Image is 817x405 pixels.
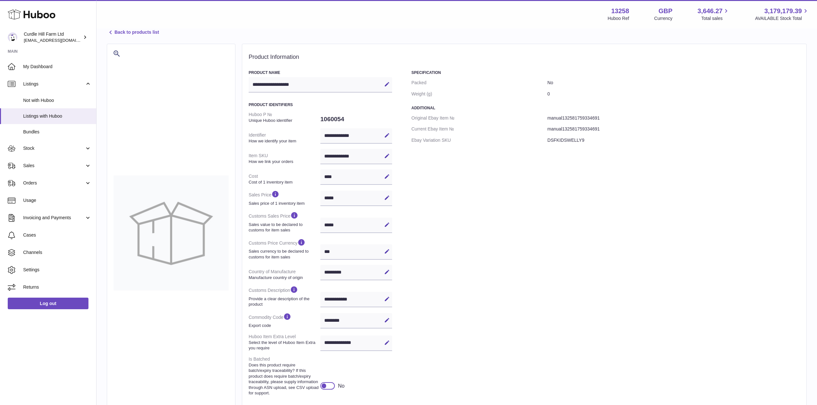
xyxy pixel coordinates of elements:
dd: 0 [547,88,800,100]
strong: Sales price of 1 inventory item [249,201,319,206]
span: Orders [23,180,85,186]
div: Curdle Hill Farm Ltd [24,31,82,43]
span: Listings with Huboo [23,113,91,119]
dt: Ebay Variation SKU [411,135,547,146]
dt: Identifier [249,130,320,146]
dt: Customs Sales Price [249,209,320,235]
div: No [338,382,344,390]
h3: Additional [411,105,800,111]
strong: Unique Huboo identifier [249,118,319,123]
div: Huboo Ref [608,15,629,22]
span: Invoicing and Payments [23,215,85,221]
span: [EMAIL_ADDRESS][DOMAIN_NAME] [24,38,95,43]
h3: Product Name [249,70,392,75]
strong: Sales value to be declared to customs for item sales [249,222,319,233]
strong: GBP [658,7,672,15]
dt: Is Batched [249,354,320,399]
img: no-photo-large.jpg [114,175,229,291]
dd: No [547,77,800,88]
strong: 13258 [611,7,629,15]
dt: Packed [411,77,547,88]
span: Listings [23,81,85,87]
span: Usage [23,197,91,203]
a: 3,179,179.39 AVAILABLE Stock Total [755,7,809,22]
dt: Huboo P № [249,109,320,126]
strong: Does this product require batch/expiry traceability? If this product does require batch/expiry tr... [249,362,319,396]
dd: manual132581759334691 [547,123,800,135]
dd: DSFKIDSWELLY9 [547,135,800,146]
span: Not with Huboo [23,97,91,104]
span: My Dashboard [23,64,91,70]
dt: Current Ebay Item № [411,123,547,135]
dt: Original Ebay Item № [411,113,547,124]
dt: Weight (g) [411,88,547,100]
dt: Customs Price Currency [249,236,320,262]
span: Settings [23,267,91,273]
dd: manual132581759334691 [547,113,800,124]
dt: Commodity Code [249,310,320,331]
span: AVAILABLE Stock Total [755,15,809,22]
strong: Select the level of Huboo Item Extra you require [249,340,319,351]
dt: Item SKU [249,150,320,167]
h2: Product Information [249,54,800,61]
strong: How we identify your item [249,138,319,144]
img: internalAdmin-13258@internal.huboo.com [8,32,17,42]
dt: Customs Description [249,283,320,310]
strong: Manufacture country of origin [249,275,319,281]
a: Back to products list [107,29,159,36]
dt: Cost [249,171,320,187]
h3: Product Identifiers [249,102,392,107]
span: Stock [23,145,85,151]
dt: Huboo Item Extra Level [249,331,320,354]
h3: Specification [411,70,800,75]
strong: Provide a clear description of the product [249,296,319,307]
span: 3,646.27 [698,7,723,15]
dd: 1060054 [320,113,392,126]
strong: How we link your orders [249,159,319,165]
span: Returns [23,284,91,290]
span: Bundles [23,129,91,135]
strong: Cost of 1 inventory item [249,179,319,185]
div: Currency [654,15,673,22]
span: 3,179,179.39 [764,7,802,15]
dt: Sales Price [249,187,320,209]
a: 3,646.27 Total sales [698,7,730,22]
strong: Export code [249,323,319,328]
strong: Sales currency to be declared to customs for item sales [249,248,319,260]
span: Cases [23,232,91,238]
span: Sales [23,163,85,169]
span: Total sales [701,15,730,22]
a: Log out [8,298,88,309]
dt: Country of Manufacture [249,266,320,283]
span: Channels [23,249,91,256]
